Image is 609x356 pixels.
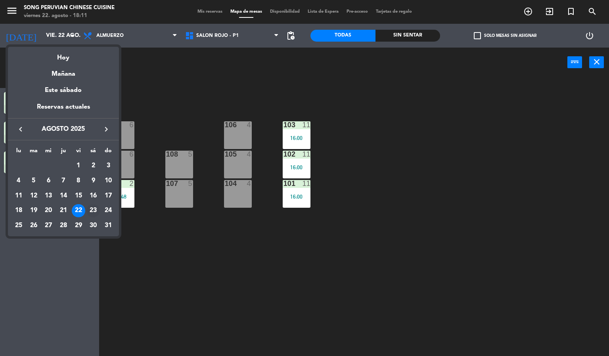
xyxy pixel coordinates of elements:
td: 3 de agosto de 2025 [101,159,116,174]
td: 24 de agosto de 2025 [101,203,116,218]
button: keyboard_arrow_right [99,124,113,134]
td: 30 de agosto de 2025 [86,218,101,233]
div: 7 [57,174,70,188]
div: 1 [72,159,85,172]
div: Mañana [8,63,119,79]
div: 14 [57,189,70,203]
div: 12 [27,189,40,203]
i: keyboard_arrow_left [16,124,25,134]
div: 27 [42,219,55,232]
div: 29 [72,219,85,232]
td: 20 de agosto de 2025 [41,203,56,218]
td: 8 de agosto de 2025 [71,173,86,188]
td: 2 de agosto de 2025 [86,159,101,174]
td: 19 de agosto de 2025 [26,203,41,218]
div: 17 [101,189,115,203]
td: 27 de agosto de 2025 [41,218,56,233]
div: 5 [27,174,40,188]
div: 13 [42,189,55,203]
td: 12 de agosto de 2025 [26,188,41,203]
div: 30 [86,219,100,232]
td: 26 de agosto de 2025 [26,218,41,233]
td: 15 de agosto de 2025 [71,188,86,203]
div: 19 [27,204,40,218]
div: 3 [101,159,115,172]
td: 11 de agosto de 2025 [11,188,26,203]
td: 22 de agosto de 2025 [71,203,86,218]
div: 6 [42,174,55,188]
td: 5 de agosto de 2025 [26,173,41,188]
div: Este sábado [8,79,119,101]
div: 11 [12,189,25,203]
td: 9 de agosto de 2025 [86,173,101,188]
div: 31 [101,219,115,232]
div: 21 [57,204,70,218]
i: keyboard_arrow_right [101,124,111,134]
div: 10 [101,174,115,188]
th: domingo [101,146,116,159]
div: 23 [86,204,100,218]
td: 7 de agosto de 2025 [56,173,71,188]
td: 14 de agosto de 2025 [56,188,71,203]
div: 8 [72,174,85,188]
button: keyboard_arrow_left [13,124,28,134]
div: 28 [57,219,70,232]
td: 21 de agosto de 2025 [56,203,71,218]
div: 22 [72,204,85,218]
td: 13 de agosto de 2025 [41,188,56,203]
td: 17 de agosto de 2025 [101,188,116,203]
div: 24 [101,204,115,218]
td: 31 de agosto de 2025 [101,218,116,233]
td: 28 de agosto de 2025 [56,218,71,233]
div: 18 [12,204,25,218]
td: 6 de agosto de 2025 [41,173,56,188]
div: 4 [12,174,25,188]
td: 25 de agosto de 2025 [11,218,26,233]
div: 26 [27,219,40,232]
td: 29 de agosto de 2025 [71,218,86,233]
td: 18 de agosto de 2025 [11,203,26,218]
div: Reservas actuales [8,102,119,118]
th: lunes [11,146,26,159]
div: 20 [42,204,55,218]
span: agosto 2025 [28,124,99,134]
div: 9 [86,174,100,188]
th: sábado [86,146,101,159]
td: 10 de agosto de 2025 [101,173,116,188]
div: 2 [86,159,100,172]
td: 4 de agosto de 2025 [11,173,26,188]
td: 16 de agosto de 2025 [86,188,101,203]
div: 16 [86,189,100,203]
th: martes [26,146,41,159]
td: 23 de agosto de 2025 [86,203,101,218]
div: Hoy [8,47,119,63]
th: jueves [56,146,71,159]
td: AGO. [11,159,71,174]
td: 1 de agosto de 2025 [71,159,86,174]
div: 15 [72,189,85,203]
th: viernes [71,146,86,159]
th: miércoles [41,146,56,159]
div: 25 [12,219,25,232]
